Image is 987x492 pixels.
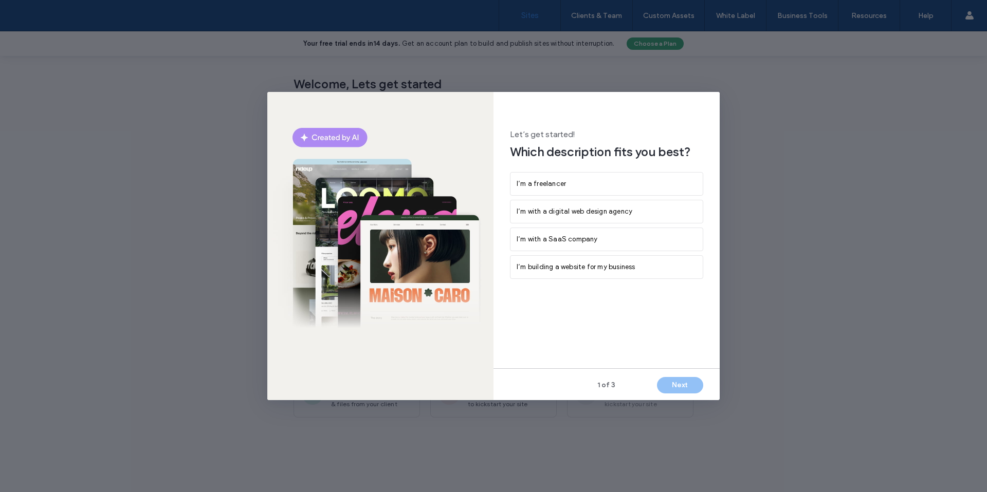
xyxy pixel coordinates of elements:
span: Which description fits you best? [510,144,703,160]
span: Let’s get started! [510,129,703,140]
span: I’m a freelancer [517,179,566,189]
span: I’m with a SaaS company [517,234,598,244]
img: Registration Form [267,92,493,400]
span: I’m with a digital web design agency [517,206,632,217]
span: I’m building a website for my business [517,262,635,272]
span: 1 of 3 [597,380,615,390]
